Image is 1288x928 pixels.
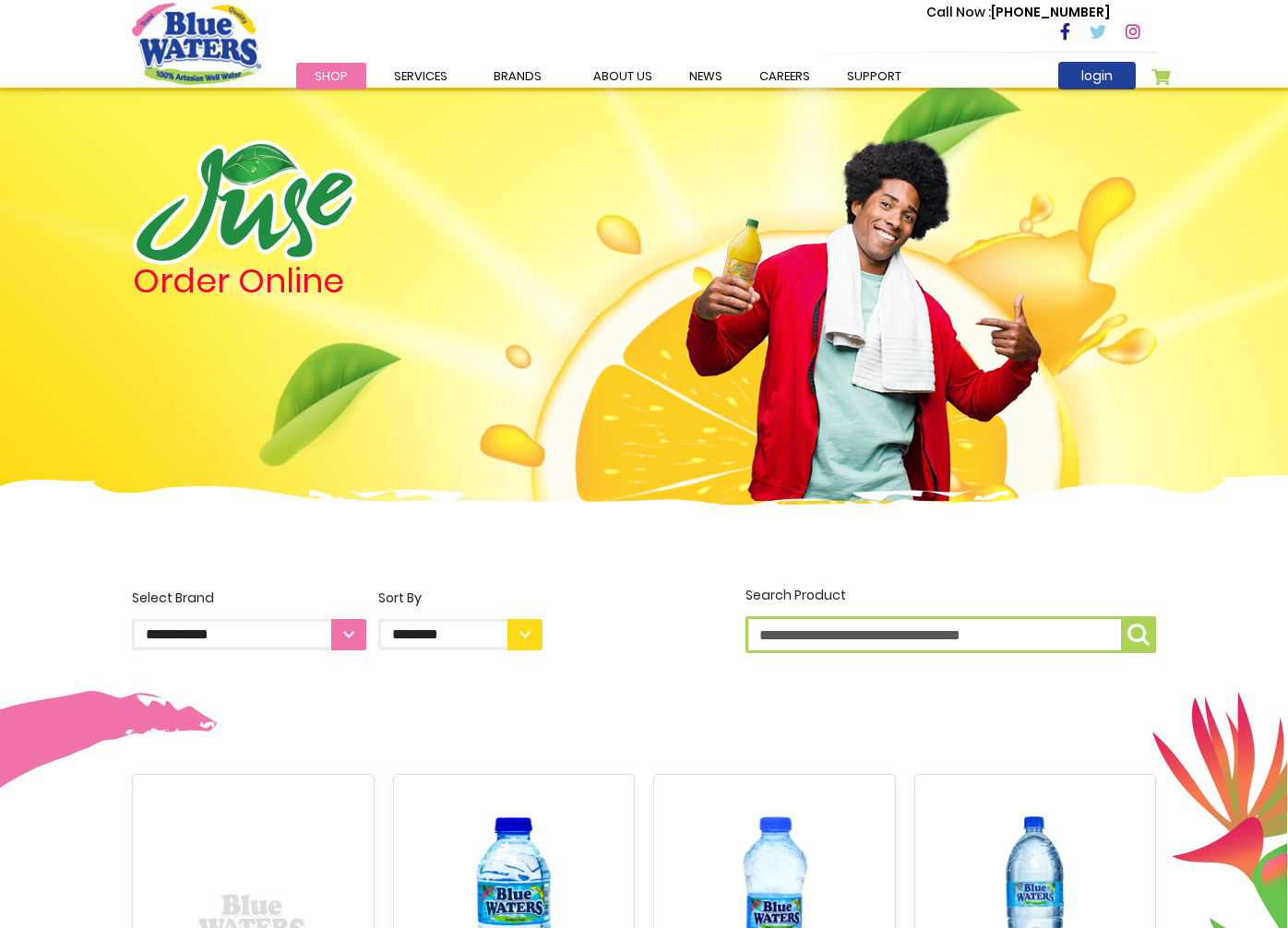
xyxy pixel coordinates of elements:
[315,67,348,85] span: Shop
[1121,616,1156,653] button: Search Product
[132,3,261,84] a: store logo
[1058,62,1136,89] a: login
[296,63,366,89] a: Shop
[926,3,991,21] span: Call Now :
[133,265,543,298] h4: Order Online
[671,63,741,89] a: News
[378,619,543,650] select: Sort By
[745,586,1156,653] label: Search Product
[378,589,543,608] div: Sort By
[575,63,671,89] a: about us
[132,589,366,650] label: Select Brand
[494,67,542,85] span: Brands
[684,106,1044,501] img: man.png
[475,63,560,89] a: Brands
[829,63,920,89] a: support
[132,619,366,650] select: Select Brand
[745,616,1156,653] input: Search Product
[394,67,447,85] span: Services
[1127,624,1150,646] img: search-icon.png
[741,63,829,89] a: careers
[133,140,356,265] img: logo
[376,63,466,89] a: Services
[926,3,1110,22] p: [PHONE_NUMBER]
